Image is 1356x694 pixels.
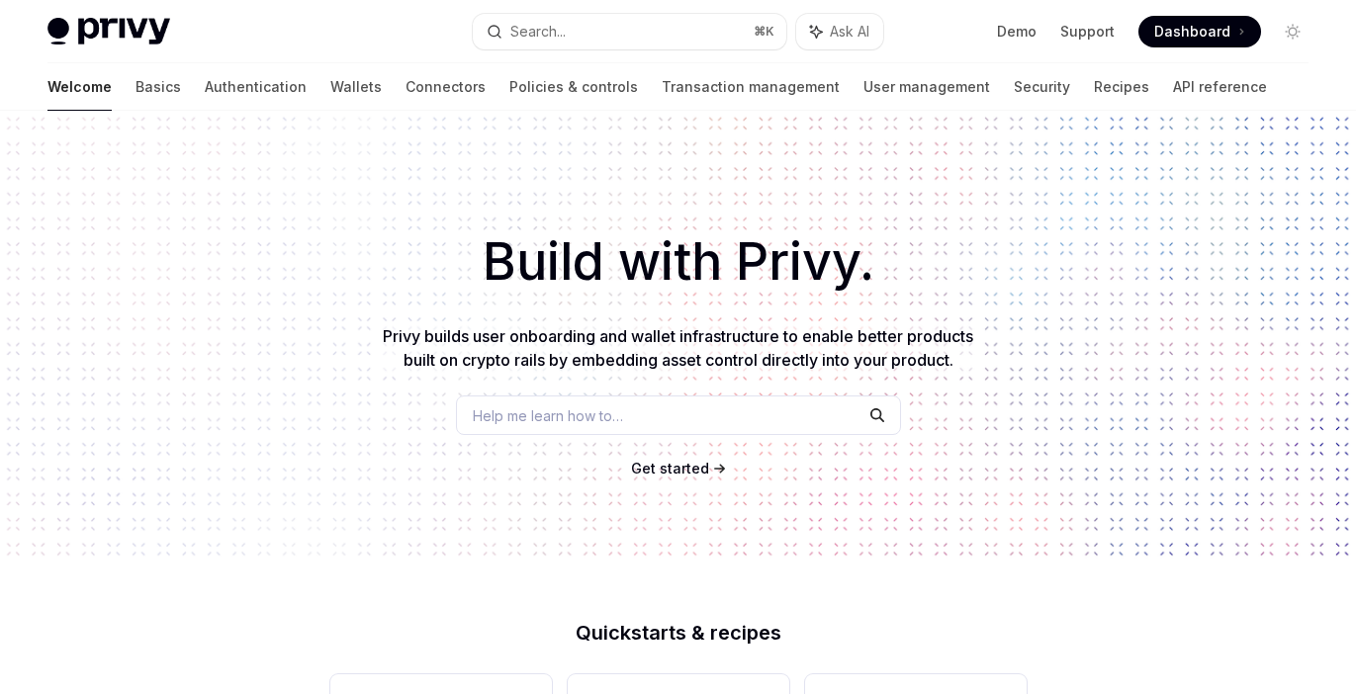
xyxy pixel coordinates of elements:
[330,623,1027,643] h2: Quickstarts & recipes
[1060,22,1115,42] a: Support
[473,405,623,426] span: Help me learn how to…
[631,459,709,478] a: Get started
[473,14,785,49] button: Search...⌘K
[796,14,883,49] button: Ask AI
[136,63,181,111] a: Basics
[510,20,566,43] div: Search...
[47,18,170,45] img: light logo
[1138,16,1261,47] a: Dashboard
[383,326,973,370] span: Privy builds user onboarding and wallet infrastructure to enable better products built on crypto ...
[32,223,1324,301] h1: Build with Privy.
[662,63,840,111] a: Transaction management
[1173,63,1267,111] a: API reference
[1277,16,1309,47] button: Toggle dark mode
[754,24,774,40] span: ⌘ K
[1014,63,1070,111] a: Security
[830,22,869,42] span: Ask AI
[863,63,990,111] a: User management
[631,460,709,477] span: Get started
[509,63,638,111] a: Policies & controls
[1154,22,1230,42] span: Dashboard
[1094,63,1149,111] a: Recipes
[997,22,1037,42] a: Demo
[205,63,307,111] a: Authentication
[406,63,486,111] a: Connectors
[330,63,382,111] a: Wallets
[47,63,112,111] a: Welcome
